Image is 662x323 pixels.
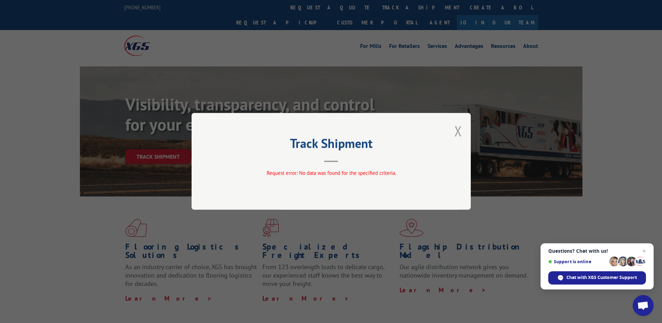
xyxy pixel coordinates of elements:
[226,138,436,152] h2: Track Shipment
[548,271,646,285] span: Chat with XGS Customer Support
[548,259,607,264] span: Support is online
[454,122,462,140] button: Close modal
[566,274,637,281] span: Chat with XGS Customer Support
[548,248,646,254] span: Questions? Chat with us!
[266,170,396,177] span: Request error: No data was found for the specified criteria.
[633,295,654,316] a: Open chat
